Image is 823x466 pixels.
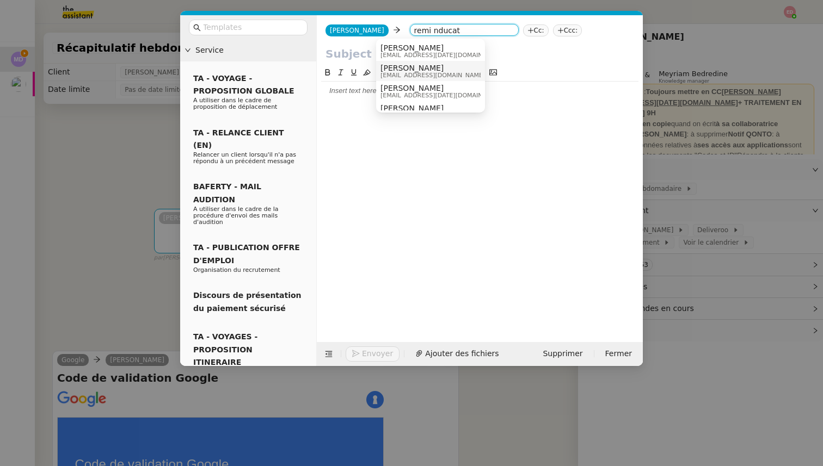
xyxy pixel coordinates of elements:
input: Subject [325,46,634,62]
nz-option-item: Remi Ducat [376,101,485,121]
button: Envoyer [346,346,400,362]
span: Service [195,44,312,57]
nz-option-item: Margaux Ducat [376,81,485,101]
span: Relancer un client lorsqu'il n'a pas répondu à un précédent message [193,151,296,165]
nz-tag: Cc: [523,24,549,36]
span: TA - VOYAGE - PROPOSITION GLOBALE [193,74,294,95]
span: Fermer [605,347,632,360]
nz-tag: Ccc: [553,24,582,36]
input: Templates [203,21,301,34]
span: [EMAIL_ADDRESS][DOMAIN_NAME] [380,72,485,78]
span: A utiliser dans le cadre de la procédure d'envoi des mails d'audition [193,206,279,226]
span: [EMAIL_ADDRESS][DATE][DOMAIN_NAME] [380,92,506,98]
span: TA - PUBLICATION OFFRE D'EMPLOI [193,243,300,264]
span: Supprimer [543,347,582,360]
button: Supprimer [536,346,589,362]
span: TA - RELANCE CLIENT (EN) [193,128,284,150]
span: [PERSON_NAME] [380,84,506,92]
span: [PERSON_NAME] [330,27,384,34]
span: [PERSON_NAME] [380,104,506,113]
nz-option-item: Margaux Ducat [376,61,485,81]
div: Service [180,40,316,61]
span: TA - VOYAGES - PROPOSITION ITINERAIRE [193,332,257,366]
span: Organisation du recrutement [193,266,280,274]
span: [EMAIL_ADDRESS][DATE][DOMAIN_NAME] [380,52,506,58]
span: A utiliser dans le cadre de proposition de déplacement [193,97,277,110]
button: Ajouter des fichiers [409,346,505,362]
nz-option-item: Margaux Ducat [376,41,485,61]
span: BAFERTY - MAIL AUDITION [193,182,261,203]
span: [PERSON_NAME] [380,64,485,72]
span: [PERSON_NAME] [380,44,506,52]
span: Discours de présentation du paiement sécurisé [193,291,302,312]
button: Fermer [599,346,638,362]
span: Ajouter des fichiers [425,347,499,360]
